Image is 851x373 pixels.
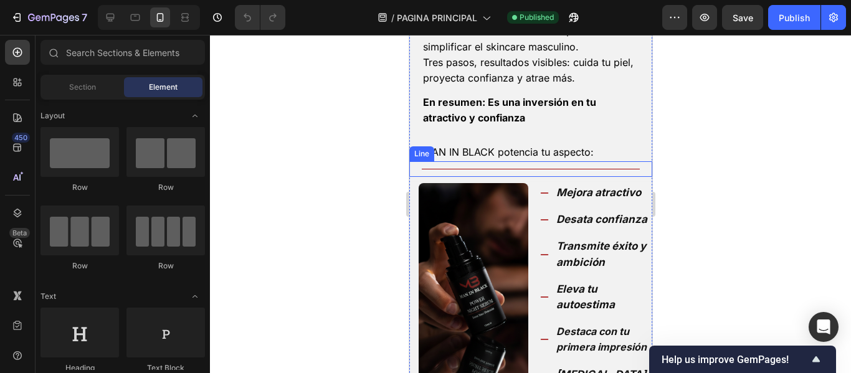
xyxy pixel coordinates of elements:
div: Row [40,260,119,271]
strong: Destaca con tu primera impresión [147,290,237,318]
div: Line [2,113,22,125]
span: Toggle open [185,286,205,306]
button: Show survey - Help us improve GemPages! [662,352,824,367]
strong: Transmite éxito y ambición [147,205,237,233]
span: Text [40,291,56,302]
iframe: Design area [409,35,652,373]
strong: En resumen: Es una inversión en tu atractivo y confianza [14,61,187,89]
div: 450 [12,133,30,143]
span: Help us improve GemPages! [662,354,809,366]
div: Beta [9,228,30,238]
span: MAN IN BLACK potencia tu aspecto: [14,111,184,123]
span: Layout [40,110,65,121]
span: PAGINA PRINCIPAL [397,11,477,24]
div: Open Intercom Messenger [809,312,839,342]
button: 7 [5,5,93,30]
span: Tres pasos, resultados visibles: cuida tu piel, proyecta confianza y atrae más. [14,21,224,49]
span: Toggle open [185,106,205,126]
span: Save [733,12,753,23]
div: Row [126,182,205,193]
div: Row [40,182,119,193]
span: / [391,11,394,24]
strong: [MEDICAL_DATA] tu vida [147,333,237,361]
span: Section [69,82,96,93]
p: 7 [82,10,87,25]
span: Element [149,82,178,93]
strong: Mejora atractivo [147,151,232,164]
div: Undo/Redo [235,5,285,30]
span: Published [520,12,554,23]
strong: Desata confianza [147,178,238,191]
button: Save [722,5,763,30]
input: Search Sections & Elements [40,40,205,65]
div: Publish [779,11,810,24]
div: Row [126,260,205,271]
button: Publish [768,5,820,30]
strong: Eleva tu autoestima [147,248,206,276]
